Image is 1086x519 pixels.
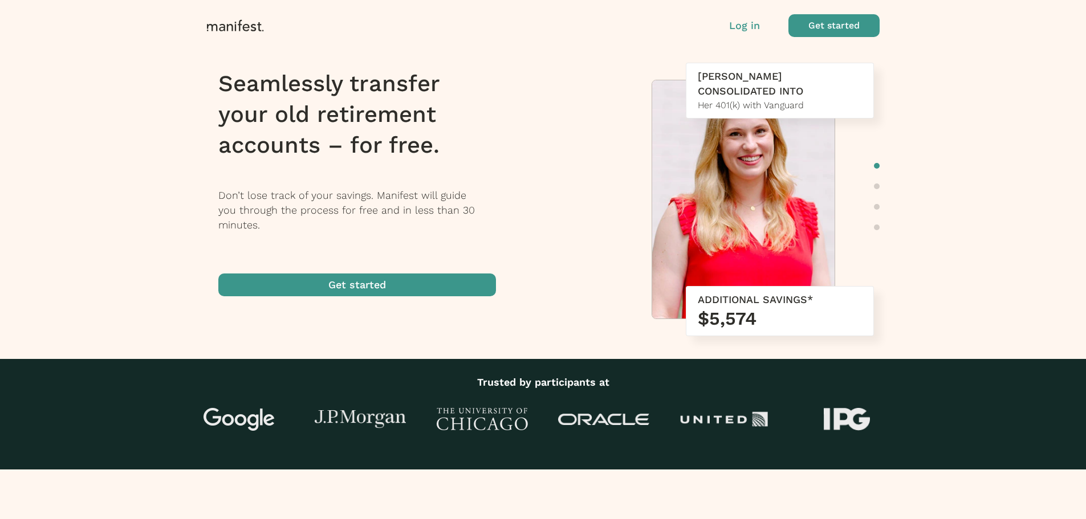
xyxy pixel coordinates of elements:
[437,408,528,431] img: University of Chicago
[315,410,406,429] img: J.P Morgan
[698,69,862,99] div: [PERSON_NAME] CONSOLIDATED INTO
[698,292,862,307] div: ADDITIONAL SAVINGS*
[218,68,511,161] h1: Seamlessly transfer your old retirement accounts – for free.
[788,14,880,37] button: Get started
[698,99,862,112] div: Her 401(k) with Vanguard
[698,307,862,330] h3: $5,574
[729,18,760,33] button: Log in
[652,80,835,324] img: Meredith
[218,188,511,232] p: Don’t lose track of your savings. Manifest will guide you through the process for free and in les...
[193,408,284,431] img: Google
[558,414,649,426] img: Oracle
[218,273,496,296] button: Get started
